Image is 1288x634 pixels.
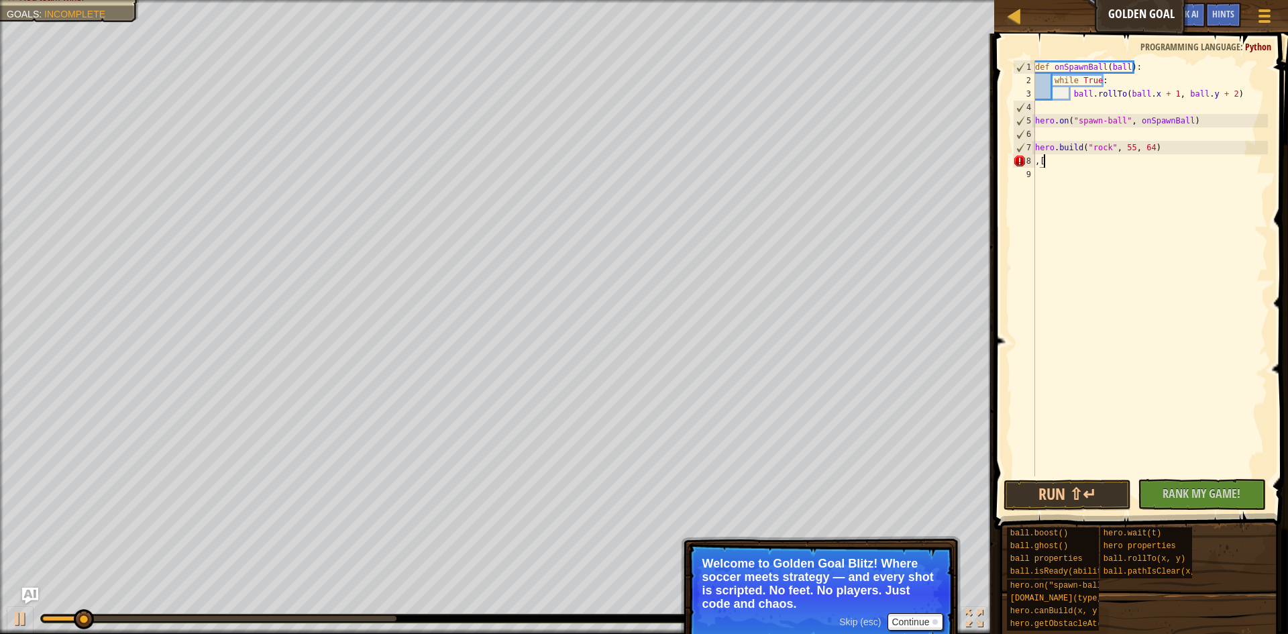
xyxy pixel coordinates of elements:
[1014,127,1035,141] div: 6
[1104,567,1210,576] span: ball.pathIsClear(x, y)
[1104,554,1185,564] span: ball.rollTo(x, y)
[1010,554,1083,564] span: ball properties
[1013,154,1035,168] div: 8
[888,613,943,631] button: Continue
[1014,114,1035,127] div: 5
[839,617,881,627] span: Skip (esc)
[1010,529,1068,538] span: ball.boost()
[22,588,38,604] button: Ask AI
[1010,594,1131,603] span: [DOMAIN_NAME](type, x, y)
[1140,40,1240,53] span: Programming language
[1138,479,1266,510] button: Rank My Game!
[39,9,44,19] span: :
[1004,480,1132,511] button: Run ⇧↵
[1104,541,1176,551] span: hero properties
[1245,40,1271,53] span: Python
[1248,3,1281,34] button: Show game menu
[1104,529,1161,538] span: hero.wait(t)
[1010,606,1102,616] span: hero.canBuild(x, y)
[1010,567,1112,576] span: ball.isReady(ability)
[7,606,34,634] button: Ctrl + P: Play
[1010,619,1126,629] span: hero.getObstacleAt(x, y)
[1014,101,1035,114] div: 4
[1176,7,1199,20] span: Ask AI
[1010,581,1126,590] span: hero.on("spawn-ball", f)
[1014,60,1035,74] div: 1
[1163,485,1240,502] span: Rank My Game!
[1212,7,1234,20] span: Hints
[961,606,987,634] button: Toggle fullscreen
[1014,141,1035,154] div: 7
[1013,168,1035,181] div: 9
[702,557,940,611] p: Welcome to Golden Goal Blitz! Where soccer meets strategy — and every shot is scripted. No feet. ...
[1013,87,1035,101] div: 3
[1010,541,1068,551] span: ball.ghost()
[1013,74,1035,87] div: 2
[1169,3,1205,28] button: Ask AI
[44,9,105,19] span: Incomplete
[1240,40,1245,53] span: :
[7,9,39,19] span: Goals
